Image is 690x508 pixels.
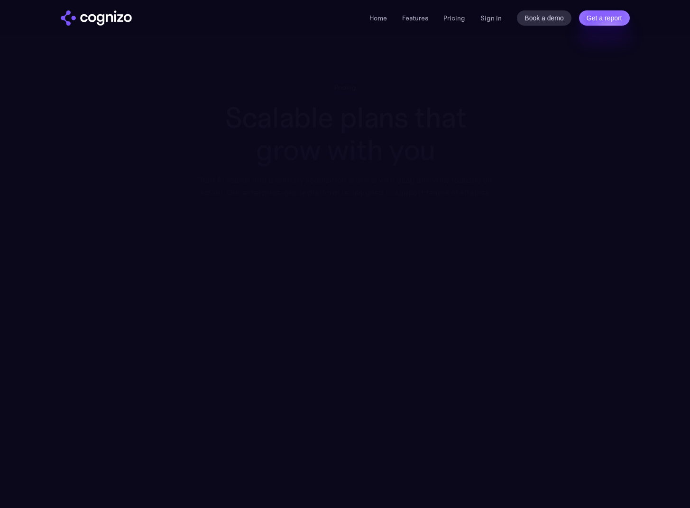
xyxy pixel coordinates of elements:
a: home [61,10,132,26]
h1: Scalable plans that grow with you [192,102,498,166]
div: Pricing [334,83,356,92]
a: Home [369,14,387,22]
a: Features [402,14,428,22]
a: Pricing [443,14,465,22]
a: Book a demo [517,10,571,26]
img: cognizo logo [61,10,132,26]
a: Get a report [579,10,630,26]
div: Turn AI search into a primary acquisition channel with deep analytics focused on action. Our ente... [192,174,498,199]
a: Sign in [480,12,502,24]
